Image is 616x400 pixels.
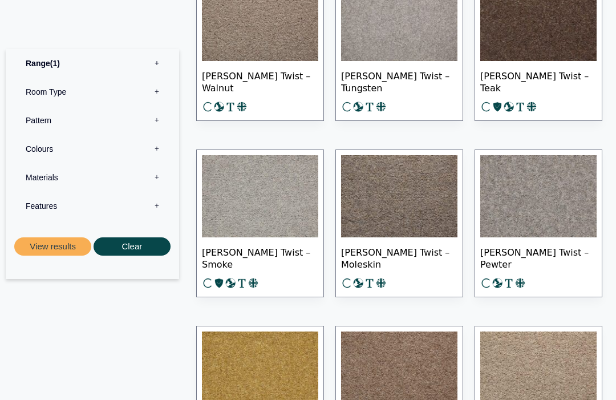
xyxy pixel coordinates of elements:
span: [PERSON_NAME] Twist – Tungsten [341,61,457,101]
label: Features [14,191,171,220]
a: [PERSON_NAME] Twist – Pewter [475,150,602,297]
span: [PERSON_NAME] Twist – Pewter [480,237,597,277]
img: Tomkinson Twist - Moleskin [341,155,457,237]
button: View results [14,237,91,256]
span: 1 [50,58,60,67]
button: Clear [94,237,171,256]
span: [PERSON_NAME] Twist – Walnut [202,61,318,101]
label: Range [14,49,171,77]
label: Room Type [14,77,171,106]
label: Pattern [14,106,171,134]
label: Colours [14,134,171,163]
a: [PERSON_NAME] Twist – Moleskin [335,150,463,297]
span: [PERSON_NAME] Twist – Teak [480,61,597,101]
span: [PERSON_NAME] Twist – Moleskin [341,237,457,277]
a: [PERSON_NAME] Twist – Smoke [196,150,324,297]
img: Tomkinson Twist Smoke [202,155,318,237]
img: Tomkinson Twist - Pewter [480,155,597,237]
span: [PERSON_NAME] Twist – Smoke [202,237,318,277]
label: Materials [14,163,171,191]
